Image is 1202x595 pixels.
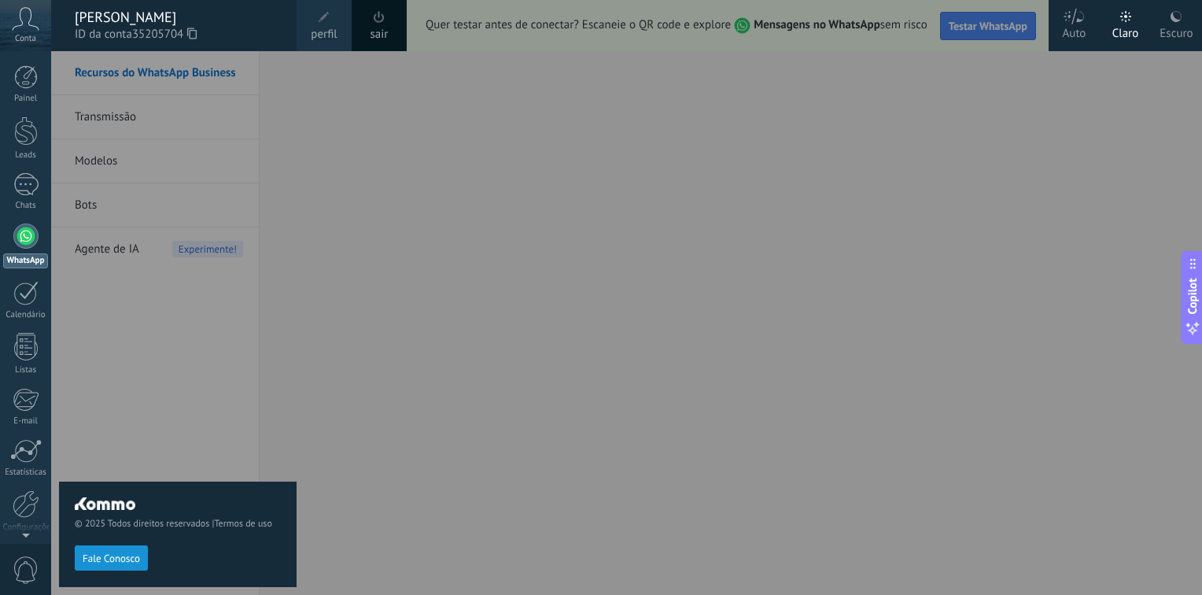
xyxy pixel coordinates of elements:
[3,253,48,268] div: WhatsApp
[83,553,140,564] span: Fale Conosco
[75,545,148,571] button: Fale Conosco
[3,94,49,104] div: Painel
[132,26,197,43] span: 35205704
[1112,10,1139,51] div: Claro
[311,26,337,43] span: perfil
[75,552,148,564] a: Fale Conosco
[3,201,49,211] div: Chats
[3,468,49,478] div: Estatísticas
[1185,279,1200,315] span: Copilot
[3,310,49,320] div: Calendário
[214,518,271,530] a: Termos de uso
[1160,10,1193,51] div: Escuro
[75,518,281,530] span: © 2025 Todos direitos reservados |
[75,9,281,26] div: [PERSON_NAME]
[75,26,281,43] span: ID da conta
[1063,10,1086,51] div: Auto
[371,26,389,43] a: sair
[3,416,49,427] div: E-mail
[15,34,36,44] span: Conta
[3,365,49,375] div: Listas
[3,150,49,161] div: Leads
